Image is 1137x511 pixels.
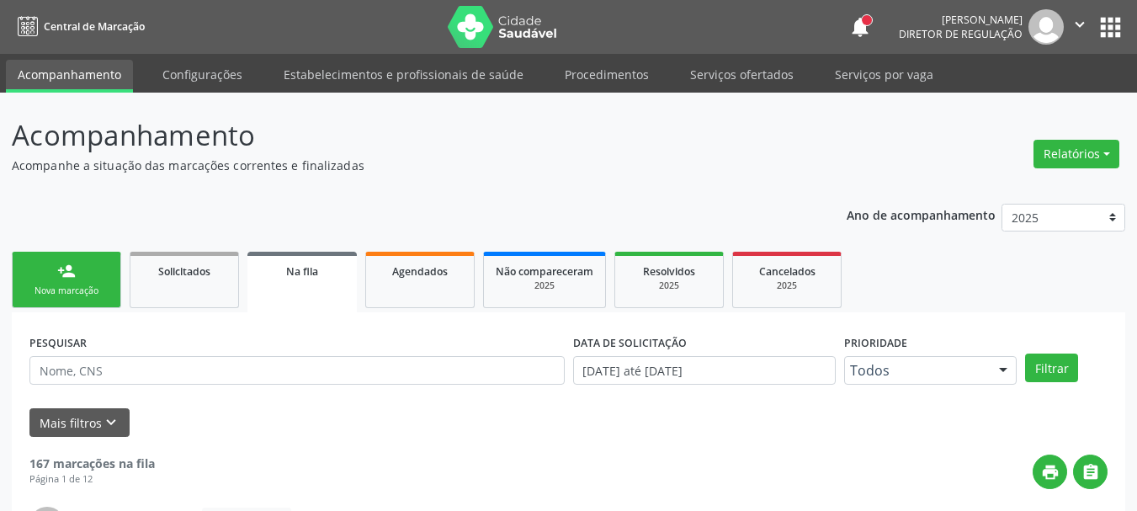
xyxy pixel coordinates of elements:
button:  [1073,455,1108,489]
a: Serviços ofertados [678,60,805,89]
button: Filtrar [1025,354,1078,382]
p: Acompanhamento [12,114,791,157]
a: Acompanhamento [6,60,133,93]
input: Selecione um intervalo [573,356,837,385]
span: Não compareceram [496,264,593,279]
div: 2025 [496,279,593,292]
button: Mais filtroskeyboard_arrow_down [29,408,130,438]
i: keyboard_arrow_down [102,413,120,432]
span: Cancelados [759,264,816,279]
label: Prioridade [844,330,907,356]
label: DATA DE SOLICITAÇÃO [573,330,687,356]
button:  [1064,9,1096,45]
button: apps [1096,13,1125,42]
span: Na fila [286,264,318,279]
span: Diretor de regulação [899,27,1023,41]
strong: 167 marcações na fila [29,455,155,471]
a: Central de Marcação [12,13,145,40]
div: [PERSON_NAME] [899,13,1023,27]
i:  [1071,15,1089,34]
span: Agendados [392,264,448,279]
img: img [1028,9,1064,45]
div: 2025 [627,279,711,292]
i:  [1081,463,1100,482]
i: print [1041,463,1060,482]
p: Ano de acompanhamento [847,204,996,225]
span: Solicitados [158,264,210,279]
a: Serviços por vaga [823,60,945,89]
button: print [1033,455,1067,489]
label: PESQUISAR [29,330,87,356]
span: Resolvidos [643,264,695,279]
a: Estabelecimentos e profissionais de saúde [272,60,535,89]
p: Acompanhe a situação das marcações correntes e finalizadas [12,157,791,174]
div: 2025 [745,279,829,292]
a: Procedimentos [553,60,661,89]
div: Página 1 de 12 [29,472,155,487]
div: person_add [57,262,76,280]
span: Todos [850,362,982,379]
button: notifications [848,15,872,39]
input: Nome, CNS [29,356,565,385]
span: Central de Marcação [44,19,145,34]
div: Nova marcação [24,285,109,297]
a: Configurações [151,60,254,89]
button: Relatórios [1033,140,1119,168]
